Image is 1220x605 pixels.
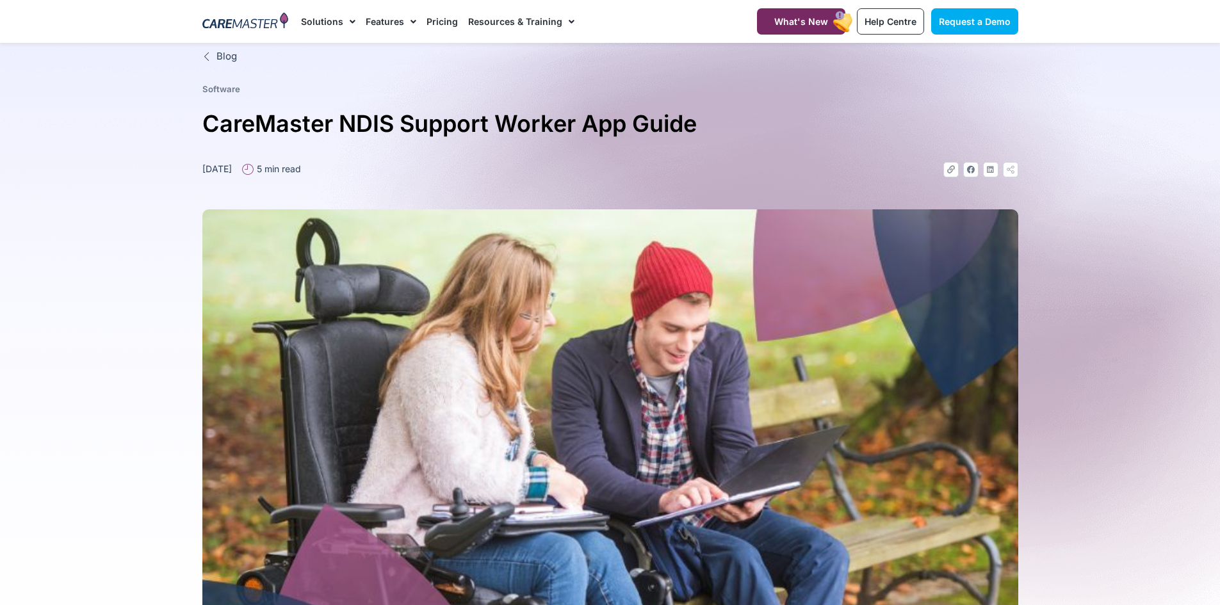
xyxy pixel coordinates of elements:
span: What's New [774,16,828,27]
span: Blog [213,49,237,64]
img: CareMaster Logo [202,12,289,31]
a: Help Centre [857,8,924,35]
a: Software [202,84,240,94]
span: 5 min read [254,162,301,175]
span: Help Centre [865,16,916,27]
a: What's New [757,8,845,35]
span: Request a Demo [939,16,1011,27]
a: Request a Demo [931,8,1018,35]
a: Blog [202,49,1018,64]
time: [DATE] [202,163,232,174]
h1: CareMaster NDIS Support Worker App Guide [202,105,1018,143]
